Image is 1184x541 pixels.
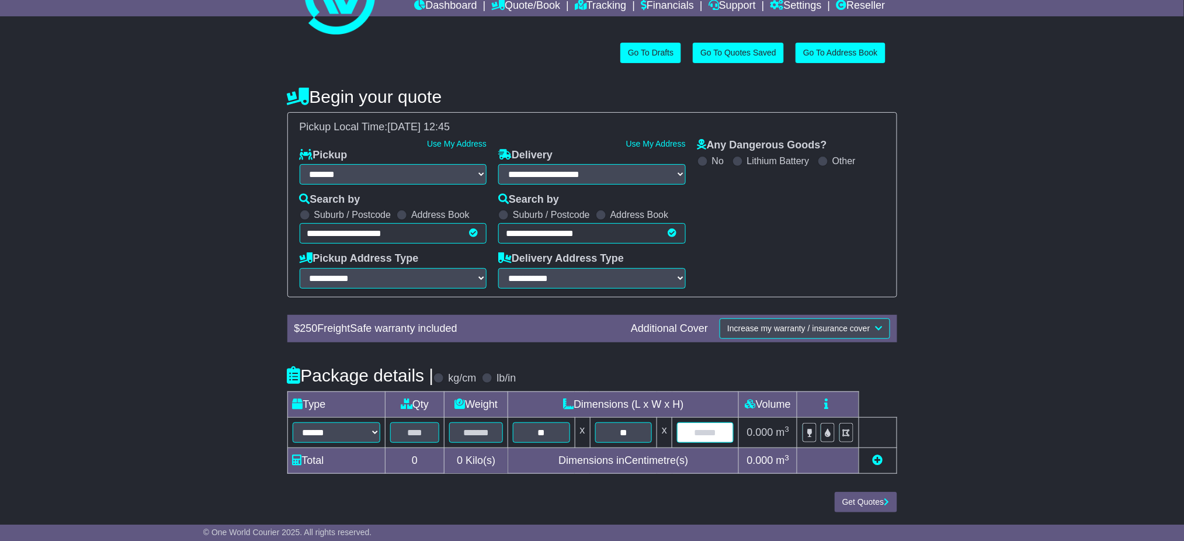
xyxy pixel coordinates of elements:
label: lb/in [496,372,516,385]
label: Suburb / Postcode [314,209,391,220]
label: Any Dangerous Goods? [697,139,827,152]
label: Delivery Address Type [498,252,624,265]
label: Address Book [411,209,470,220]
sup: 3 [785,453,790,462]
span: Increase my warranty / insurance cover [727,324,870,333]
a: Go To Quotes Saved [693,43,784,63]
label: Delivery [498,149,553,162]
h4: Begin your quote [287,87,897,106]
label: Lithium Battery [747,155,810,167]
td: x [575,417,590,448]
label: kg/cm [448,372,476,385]
a: Add new item [873,455,883,466]
td: Qty [385,391,445,417]
span: m [776,455,790,466]
button: Increase my warranty / insurance cover [720,318,890,339]
div: Additional Cover [625,322,714,335]
span: © One World Courier 2025. All rights reserved. [203,528,372,537]
a: Use My Address [427,139,487,148]
td: Dimensions (L x W x H) [508,391,739,417]
td: x [657,417,672,448]
label: Pickup [300,149,348,162]
span: 0.000 [747,426,773,438]
span: m [776,426,790,438]
label: Address Book [610,209,669,220]
label: Other [832,155,856,167]
label: Pickup Address Type [300,252,419,265]
label: Search by [498,193,559,206]
a: Go To Drafts [620,43,681,63]
label: Search by [300,193,360,206]
td: Type [287,391,385,417]
span: 0 [457,455,463,466]
td: 0 [385,448,445,474]
span: [DATE] 12:45 [388,121,450,133]
a: Use My Address [626,139,686,148]
label: No [712,155,724,167]
label: Suburb / Postcode [513,209,590,220]
td: Volume [739,391,797,417]
sup: 3 [785,425,790,434]
td: Weight [445,391,508,417]
td: Kilo(s) [445,448,508,474]
td: Total [287,448,385,474]
td: Dimensions in Centimetre(s) [508,448,739,474]
h4: Package details | [287,366,434,385]
a: Go To Address Book [796,43,885,63]
span: 0.000 [747,455,773,466]
div: Pickup Local Time: [294,121,891,134]
div: $ FreightSafe warranty included [289,322,626,335]
span: 250 [300,322,318,334]
button: Get Quotes [835,492,897,512]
